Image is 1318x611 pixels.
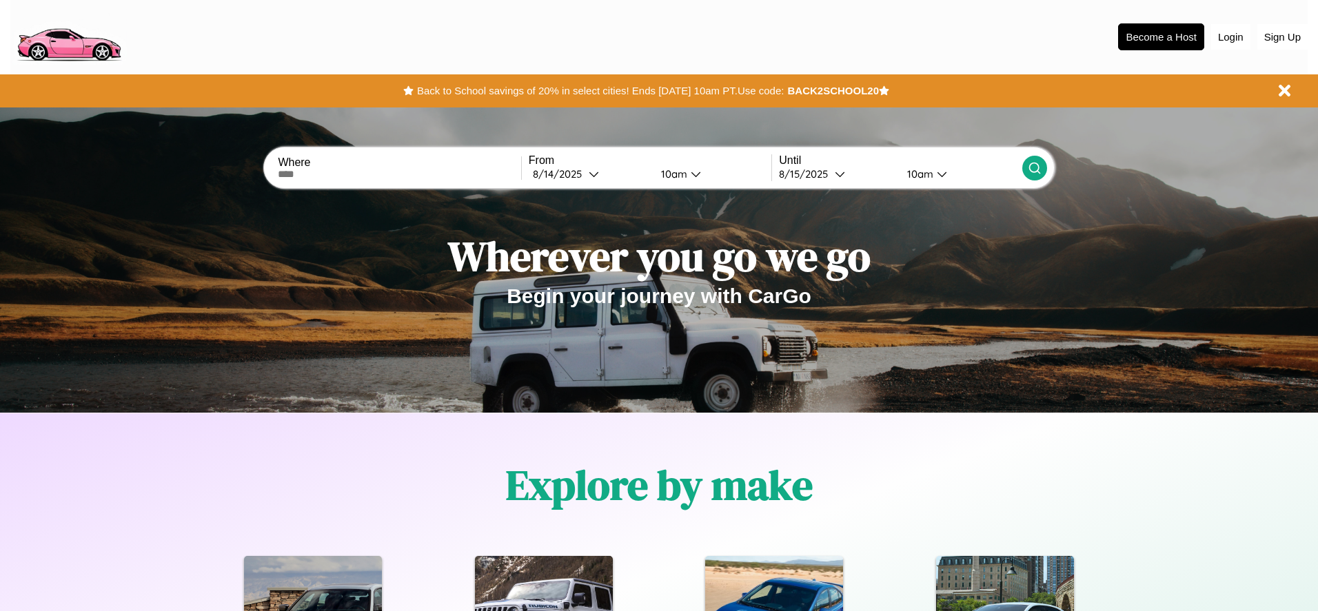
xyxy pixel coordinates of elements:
button: 8/14/2025 [529,167,650,181]
button: 10am [650,167,771,181]
label: Until [779,154,1022,167]
div: 8 / 15 / 2025 [779,167,835,180]
button: Sign Up [1257,24,1308,50]
button: Login [1211,24,1250,50]
h1: Explore by make [506,457,813,513]
div: 8 / 14 / 2025 [533,167,589,180]
button: Become a Host [1118,23,1204,50]
button: 10am [896,167,1022,181]
button: Back to School savings of 20% in select cities! Ends [DATE] 10am PT.Use code: [414,81,787,101]
label: From [529,154,771,167]
img: logo [10,7,127,65]
div: 10am [654,167,691,180]
b: BACK2SCHOOL20 [787,85,879,96]
label: Where [278,156,520,169]
div: 10am [900,167,937,180]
